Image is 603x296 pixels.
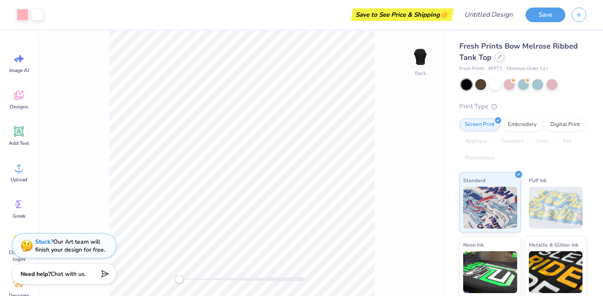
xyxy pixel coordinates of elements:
[463,251,517,293] img: Neon Ink
[507,65,549,72] span: Minimum Order: 12 +
[175,275,183,283] div: Accessibility label
[526,8,565,22] button: Save
[458,6,519,23] input: Untitled Design
[459,118,500,131] div: Screen Print
[495,135,529,148] div: Transfers
[21,270,51,278] strong: Need help?
[459,152,500,165] div: Rhinestones
[415,69,426,77] div: Back
[529,187,583,229] img: Puff Ink
[10,176,27,183] span: Upload
[463,240,484,249] span: Neon Ink
[353,8,451,21] div: Save to See Price & Shipping
[440,9,449,19] span: 👉
[529,251,583,293] img: Metallic & Glitter Ink
[463,176,485,185] span: Standard
[502,118,542,131] div: Embroidery
[13,213,26,219] span: Greek
[545,118,585,131] div: Digital Print
[459,135,493,148] div: Applique
[488,65,502,72] span: # FP72
[10,103,28,110] span: Designs
[529,240,578,249] span: Metallic & Glitter Ink
[459,65,484,72] span: Fresh Prints
[35,238,53,246] strong: Stuck?
[9,140,29,147] span: Add Text
[5,249,33,263] span: Clipart & logos
[531,135,555,148] div: Vinyl
[9,67,29,74] span: Image AI
[459,102,586,111] div: Print Type
[463,187,517,229] img: Standard
[529,176,546,185] span: Puff Ink
[51,270,86,278] span: Chat with us.
[557,135,577,148] div: Foil
[459,41,578,62] span: Fresh Prints Bow Melrose Ribbed Tank Top
[412,49,429,65] img: Back
[35,238,105,254] div: Our Art team will finish your design for free.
